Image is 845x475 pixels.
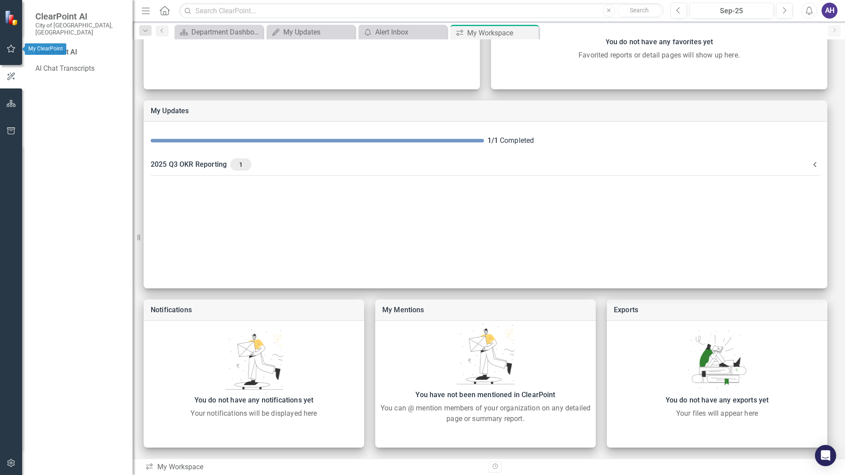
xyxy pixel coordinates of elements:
a: My Updates [151,107,189,115]
div: Alert Inbox [375,27,445,38]
div: Completed [487,136,821,146]
div: You do not have any exports yet [611,394,823,406]
div: My Updates [283,27,353,38]
a: Exports [614,306,638,314]
div: You have not been mentioned in ClearPoint [380,389,591,401]
a: AI Chat Transcripts [35,64,124,74]
div: Favorited reports or detail pages will show up here. [495,50,823,61]
div: You can @ mention members of your organization on any detailed page or summary report. [380,403,591,424]
div: 2025 Q3 OKR Reporting1 [144,153,827,176]
a: Department Dashboard [177,27,261,38]
a: Notifications [151,306,192,314]
span: ClearPoint AI [35,11,124,22]
div: 1 / 1 [487,136,498,146]
div: ClearPoint AI [35,47,124,57]
img: ClearPoint Strategy [4,10,20,25]
input: Search ClearPoint... [179,3,664,19]
div: You do not have any notifications yet [148,394,360,406]
a: Alert Inbox [361,27,445,38]
button: AH [822,3,837,19]
div: You do not have any favorites yet [495,36,823,48]
div: Open Intercom Messenger [815,445,836,466]
a: My Updates [269,27,353,38]
div: My Workspace [145,462,482,472]
div: My ClearPoint [25,43,66,55]
small: City of [GEOGRAPHIC_DATA], [GEOGRAPHIC_DATA] [35,22,124,36]
a: My Mentions [382,306,424,314]
div: Your notifications will be displayed here [148,408,360,419]
button: Sep-25 [689,3,774,19]
span: 1 [234,161,248,169]
button: Search [617,4,662,17]
div: My Workspace [467,27,537,38]
div: Your files will appear here [611,408,823,419]
div: Sep-25 [693,6,771,16]
div: 2025 Q3 OKR Reporting [151,158,810,171]
span: Search [630,7,649,14]
div: Department Dashboard [191,27,261,38]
